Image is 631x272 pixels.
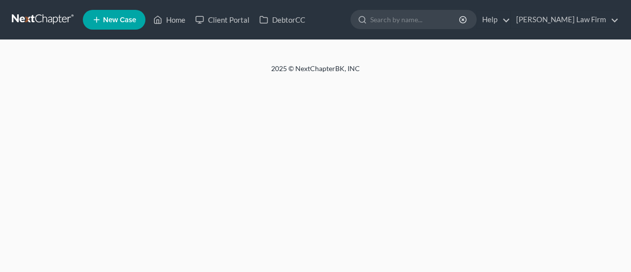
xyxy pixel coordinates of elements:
[254,11,310,29] a: DebtorCC
[103,16,136,24] span: New Case
[511,11,619,29] a: [PERSON_NAME] Law Firm
[370,10,460,29] input: Search by name...
[148,11,190,29] a: Home
[35,64,596,81] div: 2025 © NextChapterBK, INC
[190,11,254,29] a: Client Portal
[477,11,510,29] a: Help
